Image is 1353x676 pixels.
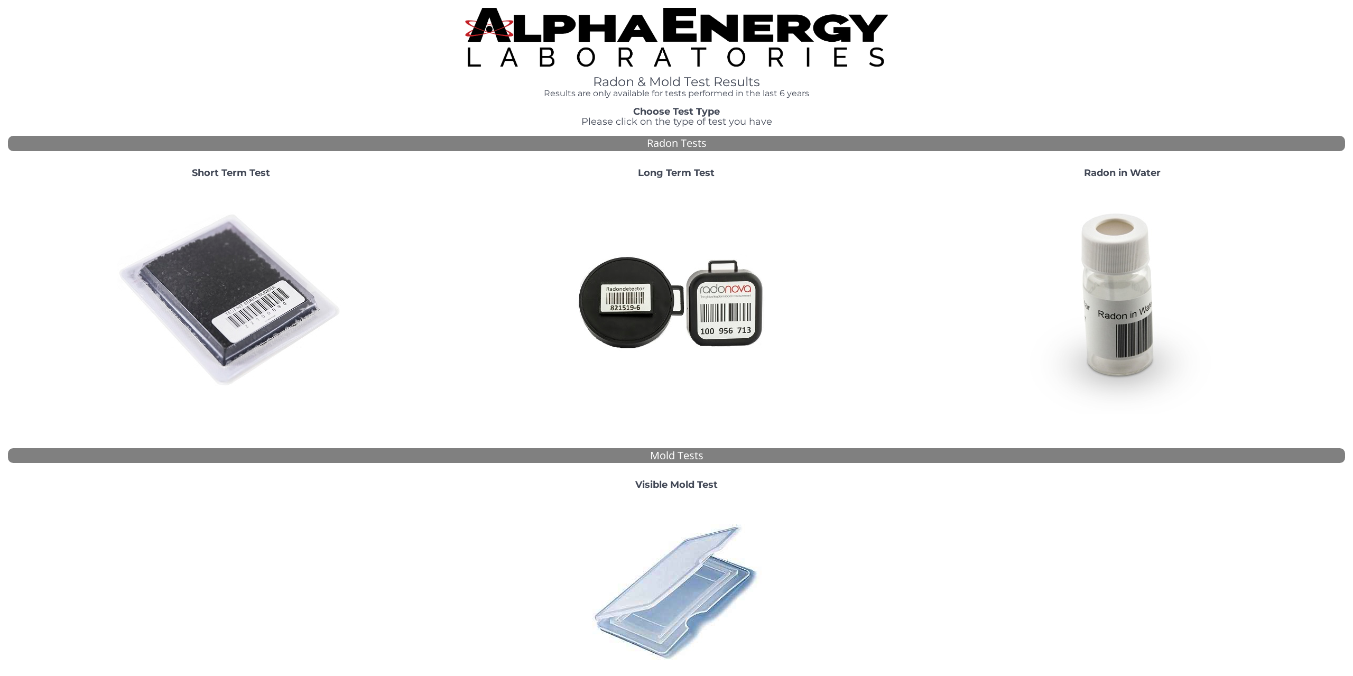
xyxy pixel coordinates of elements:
[1008,187,1236,414] img: RadoninWater.jpg
[192,167,270,179] strong: Short Term Test
[563,187,790,414] img: Radtrak2vsRadtrak3.jpg
[635,479,718,490] strong: Visible Mold Test
[117,187,345,414] img: ShortTerm.jpg
[409,89,944,98] h4: Results are only available for tests performed in the last 6 years
[1084,167,1161,179] strong: Radon in Water
[465,8,888,67] img: TightCrop.jpg
[8,136,1345,151] div: Radon Tests
[638,167,715,179] strong: Long Term Test
[633,106,720,117] strong: Choose Test Type
[581,116,772,127] span: Please click on the type of test you have
[8,448,1345,464] div: Mold Tests
[409,75,944,89] h1: Radon & Mold Test Results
